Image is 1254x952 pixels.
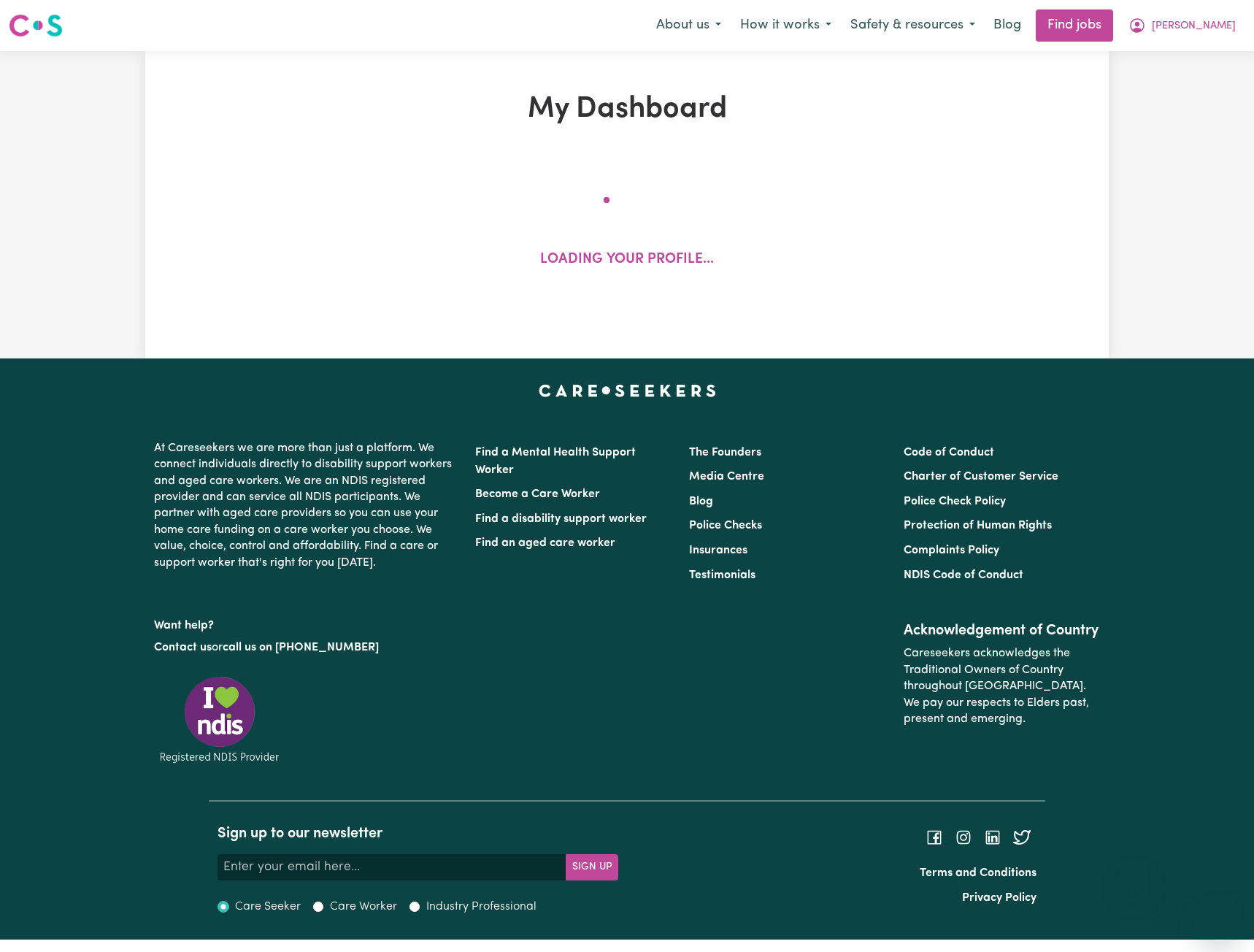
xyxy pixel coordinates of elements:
[689,471,764,483] a: Media Centre
[218,825,618,842] h2: Sign up to our newsletter
[904,640,1100,733] p: Careseekers acknowledges the Traditional Owners of Country throughout [GEOGRAPHIC_DATA]. We pay o...
[315,92,939,127] h1: My Dashboard
[426,898,536,915] label: Industry Professional
[841,10,985,41] button: Safety & resources
[540,250,714,271] p: Loading your profile...
[904,545,999,556] a: Complaints Policy
[984,832,1001,843] a: Follow Careseekers on LinkedIn
[904,447,994,458] a: Code of Conduct
[566,854,618,880] button: Subscribe
[904,496,1006,507] a: Police Check Policy
[1036,9,1113,42] a: Find jobs
[1152,18,1236,34] span: [PERSON_NAME]
[154,642,212,653] a: Contact us
[689,447,761,458] a: The Founders
[904,520,1052,531] a: Protection of Human Rights
[1196,894,1242,940] iframe: Button to launch messaging window
[647,10,731,41] button: About us
[904,569,1023,581] a: NDIS Code of Conduct
[330,898,397,915] label: Care Worker
[475,513,647,525] a: Find a disability support worker
[154,612,458,634] p: Want help?
[475,447,636,476] a: Find a Mental Health Support Worker
[689,520,762,531] a: Police Checks
[223,642,379,653] a: call us on [PHONE_NUMBER]
[218,854,566,880] input: Enter your email here...
[9,12,63,39] img: Careseekers logo
[154,634,458,661] p: or
[920,867,1036,879] a: Terms and Conditions
[154,434,458,577] p: At Careseekers we are more than just a platform. We connect individuals directly to disability su...
[1013,832,1031,843] a: Follow Careseekers on Twitter
[1120,859,1149,888] iframe: Close message
[904,622,1100,640] h2: Acknowledgement of Country
[539,385,716,396] a: Careseekers home page
[475,488,600,500] a: Become a Care Worker
[731,10,841,41] button: How it works
[1119,10,1245,41] button: My Account
[689,545,747,556] a: Insurances
[689,496,713,507] a: Blog
[154,674,285,765] img: Registered NDIS provider
[235,898,301,915] label: Care Seeker
[926,832,943,843] a: Follow Careseekers on Facebook
[689,569,755,581] a: Testimonials
[904,471,1058,483] a: Charter of Customer Service
[475,537,615,549] a: Find an aged care worker
[955,832,972,843] a: Follow Careseekers on Instagram
[962,892,1036,904] a: Privacy Policy
[9,9,63,42] a: Careseekers logo
[985,9,1030,42] a: Blog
